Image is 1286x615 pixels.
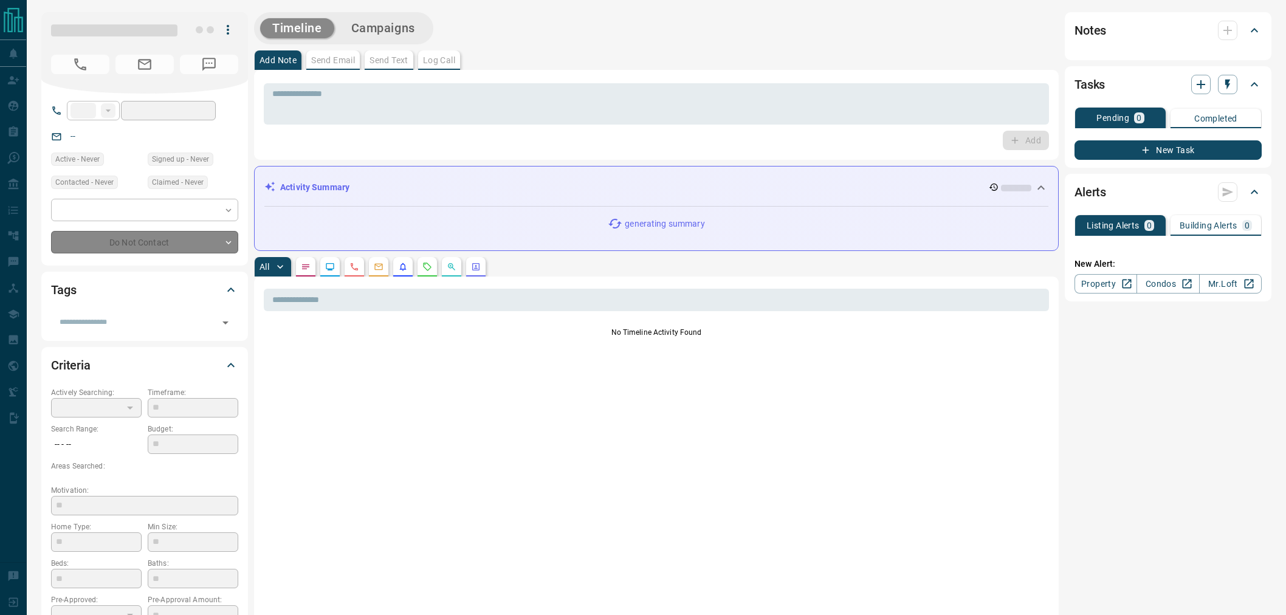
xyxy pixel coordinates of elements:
[349,262,359,272] svg: Calls
[374,262,383,272] svg: Emails
[1180,221,1237,230] p: Building Alerts
[217,314,234,331] button: Open
[1075,177,1262,207] div: Alerts
[301,262,311,272] svg: Notes
[1136,114,1141,122] p: 0
[471,262,481,272] svg: Agent Actions
[70,131,75,141] a: --
[260,263,269,271] p: All
[1075,16,1262,45] div: Notes
[51,435,142,455] p: -- - --
[51,351,238,380] div: Criteria
[148,558,238,569] p: Baths:
[1147,221,1152,230] p: 0
[115,55,174,74] span: No Email
[148,521,238,532] p: Min Size:
[1096,114,1129,122] p: Pending
[447,262,456,272] svg: Opportunities
[325,262,335,272] svg: Lead Browsing Activity
[264,327,1049,338] p: No Timeline Activity Found
[1075,182,1106,202] h2: Alerts
[152,176,204,188] span: Claimed - Never
[152,153,209,165] span: Signed up - Never
[1075,258,1262,270] p: New Alert:
[1075,140,1262,160] button: New Task
[51,231,238,253] div: Do Not Contact
[1075,70,1262,99] div: Tasks
[264,176,1048,199] div: Activity Summary
[422,262,432,272] svg: Requests
[148,594,238,605] p: Pre-Approval Amount:
[51,280,76,300] h2: Tags
[55,176,114,188] span: Contacted - Never
[1199,274,1262,294] a: Mr.Loft
[148,424,238,435] p: Budget:
[51,461,238,472] p: Areas Searched:
[1245,221,1250,230] p: 0
[51,387,142,398] p: Actively Searching:
[51,356,91,375] h2: Criteria
[625,218,704,230] p: generating summary
[51,275,238,304] div: Tags
[1194,114,1237,123] p: Completed
[260,18,334,38] button: Timeline
[51,485,238,496] p: Motivation:
[51,424,142,435] p: Search Range:
[398,262,408,272] svg: Listing Alerts
[260,56,297,64] p: Add Note
[180,55,238,74] span: No Number
[148,387,238,398] p: Timeframe:
[1075,75,1105,94] h2: Tasks
[55,153,100,165] span: Active - Never
[339,18,427,38] button: Campaigns
[51,521,142,532] p: Home Type:
[1136,274,1199,294] a: Condos
[51,594,142,605] p: Pre-Approved:
[1087,221,1140,230] p: Listing Alerts
[51,558,142,569] p: Beds:
[1075,274,1137,294] a: Property
[280,181,349,194] p: Activity Summary
[1075,21,1106,40] h2: Notes
[51,55,109,74] span: No Number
